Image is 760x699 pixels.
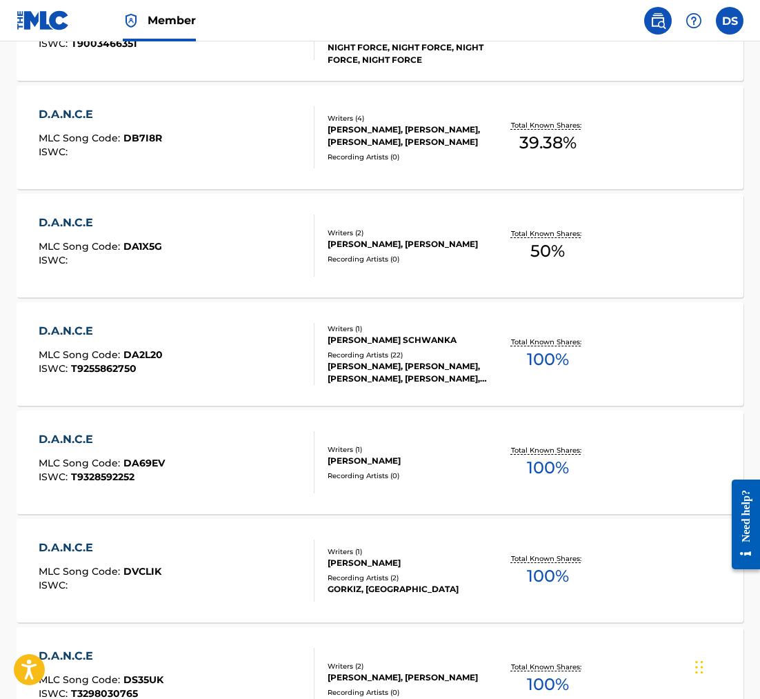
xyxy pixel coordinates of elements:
div: [PERSON_NAME] [328,557,487,569]
div: D.A.N.C.E [39,323,163,339]
span: 39.38 % [519,130,577,155]
div: Recording Artists ( 0 ) [328,254,487,264]
a: Public Search [644,7,672,35]
div: Recording Artists ( 0 ) [328,152,487,162]
span: ISWC : [39,362,71,375]
img: MLC Logo [17,10,70,30]
span: DA69EV [123,457,165,469]
span: MLC Song Code : [39,348,123,361]
div: Writers ( 2 ) [328,228,487,238]
p: Total Known Shares: [511,228,585,239]
p: Total Known Shares: [511,662,585,672]
span: MLC Song Code : [39,240,123,253]
div: NIGHT FORCE, NIGHT FORCE, NIGHT FORCE, NIGHT FORCE [328,41,487,66]
iframe: Resource Center [721,468,760,582]
span: 100 % [527,347,569,372]
div: Recording Artists ( 0 ) [328,471,487,481]
div: Writers ( 2 ) [328,661,487,671]
span: Member [148,12,196,28]
span: 100 % [527,672,569,697]
span: ISWC : [39,579,71,591]
span: DS35UK [123,673,163,686]
span: MLC Song Code : [39,565,123,578]
div: Recording Artists ( 22 ) [328,350,487,360]
span: DA2L20 [123,348,163,361]
a: D.A.N.C.EMLC Song Code:DB7I8RISWC:Writers (4)[PERSON_NAME], [PERSON_NAME], [PERSON_NAME], [PERSON... [17,86,743,189]
div: [PERSON_NAME] [328,455,487,467]
div: [PERSON_NAME], [PERSON_NAME], [PERSON_NAME], [PERSON_NAME] [328,124,487,148]
span: DB7I8R [123,132,162,144]
span: ISWC : [39,471,71,483]
div: Drag [695,647,703,688]
span: 50 % [530,239,565,264]
a: D.A.N.C.EMLC Song Code:DA2L20ISWC:T9255862750Writers (1)[PERSON_NAME] SCHWANKARecording Artists (... [17,302,743,406]
p: Total Known Shares: [511,337,585,347]
span: ISWC : [39,37,71,50]
span: DA1X5G [123,240,162,253]
a: D.A.N.C.EMLC Song Code:DVCLIKISWC:Writers (1)[PERSON_NAME]Recording Artists (2)GORKIZ, [GEOGRAPHI... [17,519,743,622]
img: search [650,12,666,29]
span: T9328592252 [71,471,134,483]
div: D.A.N.C.E [39,431,165,448]
span: 100 % [527,455,569,480]
span: 100 % [527,564,569,589]
div: Writers ( 1 ) [328,324,487,334]
div: [PERSON_NAME], [PERSON_NAME] [328,671,487,684]
span: MLC Song Code : [39,673,123,686]
div: D.A.N.C.E [39,215,162,231]
div: Recording Artists ( 2 ) [328,573,487,583]
div: Writers ( 1 ) [328,444,487,455]
div: Help [680,7,708,35]
div: Writers ( 1 ) [328,547,487,557]
div: [PERSON_NAME] SCHWANKA [328,334,487,346]
div: [PERSON_NAME], [PERSON_NAME] [328,238,487,250]
img: help [686,12,702,29]
span: MLC Song Code : [39,457,123,469]
span: T9255862750 [71,362,137,375]
span: T9003466351 [71,37,137,50]
div: Writers ( 4 ) [328,113,487,124]
span: DVCLIK [123,565,161,578]
iframe: Chat Widget [691,633,760,699]
a: D.A.N.C.EMLC Song Code:DA1X5GISWC:Writers (2)[PERSON_NAME], [PERSON_NAME]Recording Artists (0)Tot... [17,194,743,297]
span: ISWC : [39,254,71,266]
div: GORKIZ, [GEOGRAPHIC_DATA] [328,583,487,595]
span: MLC Song Code : [39,132,123,144]
img: Top Rightsholder [123,12,139,29]
div: D.A.N.C.E [39,106,162,123]
p: Total Known Shares: [511,553,585,564]
a: D.A.N.C.EMLC Song Code:DA69EVISWC:T9328592252Writers (1)[PERSON_NAME]Recording Artists (0)Total K... [17,411,743,514]
p: Total Known Shares: [511,120,585,130]
div: D.A.N.C.E [39,648,163,664]
div: D.A.N.C.E [39,540,161,556]
p: Total Known Shares: [511,445,585,455]
div: User Menu [716,7,743,35]
div: Recording Artists ( 0 ) [328,687,487,698]
span: ISWC : [39,146,71,158]
div: [PERSON_NAME], [PERSON_NAME], [PERSON_NAME], [PERSON_NAME], [PERSON_NAME] & [PERSON_NAME], [PERSO... [328,360,487,385]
